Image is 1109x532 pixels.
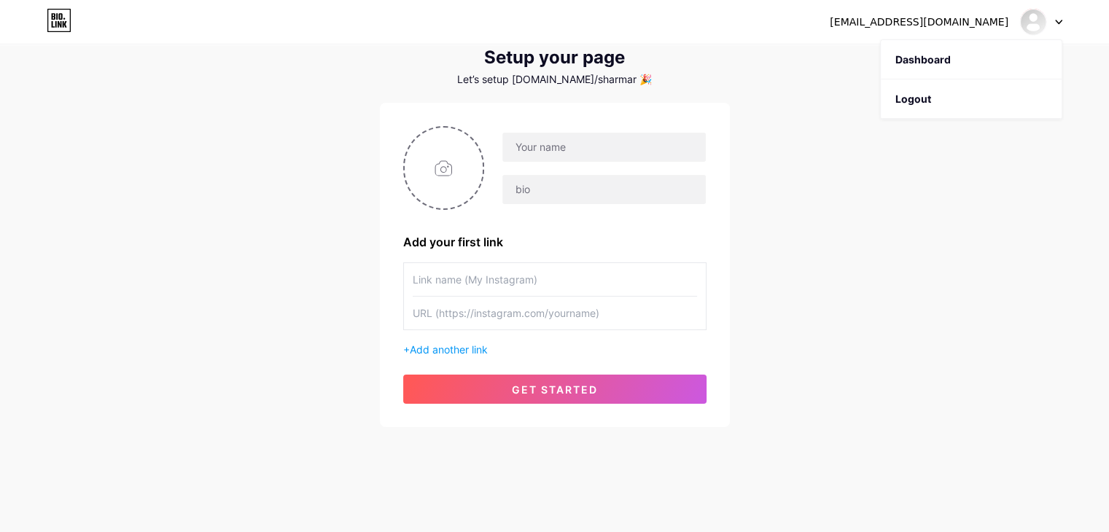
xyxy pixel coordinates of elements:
span: Add another link [410,343,488,356]
span: get started [512,383,598,396]
div: Let’s setup [DOMAIN_NAME]/sharmar 🎉 [380,74,730,85]
button: get started [403,375,707,404]
input: bio [502,175,705,204]
div: Add your first link [403,233,707,251]
div: Setup your page [380,47,730,68]
input: Your name [502,133,705,162]
input: URL (https://instagram.com/yourname) [413,297,697,329]
li: Logout [881,79,1062,119]
img: sharmar [1019,8,1047,36]
div: + [403,342,707,357]
input: Link name (My Instagram) [413,263,697,296]
div: [EMAIL_ADDRESS][DOMAIN_NAME] [830,15,1008,30]
a: Dashboard [881,40,1062,79]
